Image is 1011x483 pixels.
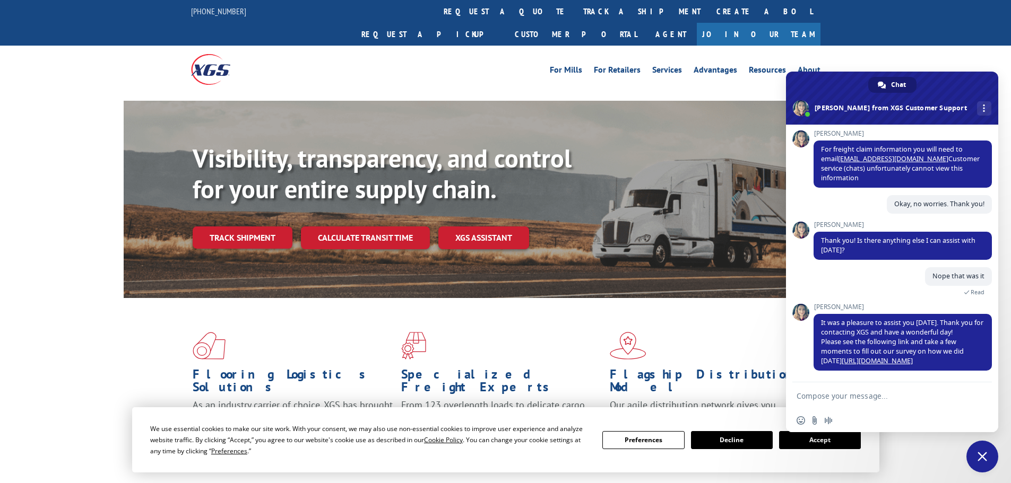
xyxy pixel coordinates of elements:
[814,130,992,137] span: [PERSON_NAME]
[868,77,917,93] a: Chat
[301,226,430,249] a: Calculate transit time
[971,288,984,296] span: Read
[353,23,507,46] a: Request a pickup
[891,77,906,93] span: Chat
[814,221,992,229] span: [PERSON_NAME]
[821,318,983,365] span: It was a pleasure to assist you [DATE]. Thank you for contacting XGS and have a wonderful day! Pl...
[401,399,602,446] p: From 123 overlength loads to delicate cargo, our experienced staff knows the best way to move you...
[401,368,602,399] h1: Specialized Freight Experts
[610,368,810,399] h1: Flagship Distribution Model
[193,399,393,436] span: As an industry carrier of choice, XGS has brought innovation and dedication to flooring logistics...
[193,332,226,359] img: xgs-icon-total-supply-chain-intelligence-red
[602,431,684,449] button: Preferences
[797,382,966,409] textarea: Compose your message...
[610,332,646,359] img: xgs-icon-flagship-distribution-model-red
[810,416,819,425] span: Send a file
[797,416,805,425] span: Insert an emoji
[211,446,247,455] span: Preferences
[191,6,246,16] a: [PHONE_NUMBER]
[645,23,697,46] a: Agent
[193,368,393,399] h1: Flooring Logistics Solutions
[652,66,682,77] a: Services
[594,66,641,77] a: For Retailers
[779,431,861,449] button: Accept
[610,399,805,424] span: Our agile distribution network gives you nationwide inventory management on demand.
[932,271,984,280] span: Nope that was it
[749,66,786,77] a: Resources
[814,303,992,311] span: [PERSON_NAME]
[193,226,292,249] a: Track shipment
[838,154,948,163] a: [EMAIL_ADDRESS][DOMAIN_NAME]
[424,435,463,444] span: Cookie Policy
[401,332,426,359] img: xgs-icon-focused-on-flooring-red
[150,423,590,456] div: We use essential cookies to make our site work. With your consent, we may also use non-essential ...
[798,66,820,77] a: About
[966,441,998,472] a: Close chat
[824,416,833,425] span: Audio message
[894,199,984,208] span: Okay, no worries. Thank you!
[550,66,582,77] a: For Mills
[821,145,980,182] span: For freight claim information you will need to email Customer service (chats) unfortunately canno...
[691,431,773,449] button: Decline
[438,226,529,249] a: XGS ASSISTANT
[132,407,879,472] div: Cookie Consent Prompt
[697,23,820,46] a: Join Our Team
[694,66,737,77] a: Advantages
[193,142,572,205] b: Visibility, transparency, and control for your entire supply chain.
[507,23,645,46] a: Customer Portal
[821,236,975,254] span: Thank you! Is there anything else I can assist with [DATE]?
[842,356,913,365] a: [URL][DOMAIN_NAME]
